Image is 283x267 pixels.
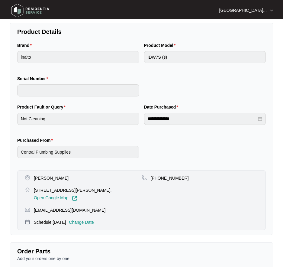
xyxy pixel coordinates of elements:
[34,207,105,213] p: [EMAIL_ADDRESS][DOMAIN_NAME]
[34,187,112,193] p: [STREET_ADDRESS][PERSON_NAME],
[25,175,30,181] img: user-pin
[17,113,139,125] input: Product Fault or Query
[25,207,30,213] img: map-pin
[144,104,181,110] label: Date Purchased
[17,84,139,96] input: Serial Number
[142,175,147,181] img: map-pin
[34,196,77,201] a: Open Google Map
[69,219,94,225] p: Change Date
[17,256,266,262] p: Add your orders one by one
[17,146,139,158] input: Purchased From
[144,42,178,48] label: Product Model
[17,104,68,110] label: Product Fault or Query
[34,219,66,225] p: Schedule: [DATE]
[34,175,69,181] p: [PERSON_NAME]
[17,51,139,63] input: Brand
[25,219,30,225] img: map-pin
[17,42,34,48] label: Brand
[17,247,266,256] p: Order Parts
[25,187,30,193] img: map-pin
[17,137,55,143] label: Purchased From
[148,116,257,122] input: Date Purchased
[151,175,189,181] p: [PHONE_NUMBER]
[219,7,267,13] p: [GEOGRAPHIC_DATA]...
[9,2,51,20] img: residentia service logo
[270,9,273,12] img: dropdown arrow
[72,196,77,201] img: Link-External
[17,76,50,82] label: Serial Number
[144,51,266,63] input: Product Model
[17,28,266,36] p: Product Details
